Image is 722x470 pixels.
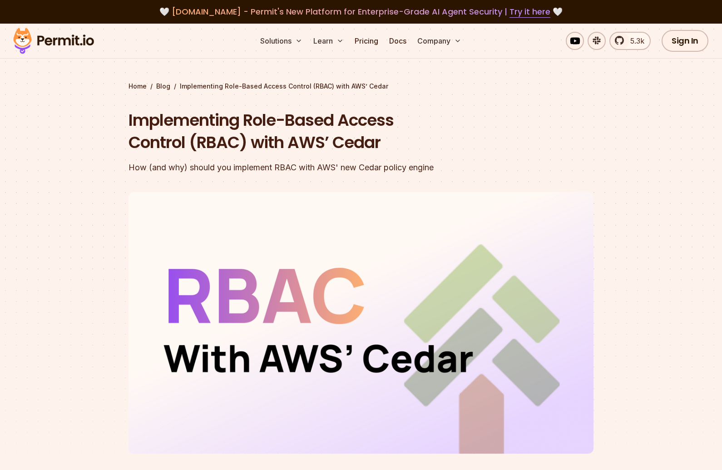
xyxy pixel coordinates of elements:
[351,32,382,50] a: Pricing
[662,30,708,52] a: Sign In
[129,82,593,91] div: / /
[172,6,550,17] span: [DOMAIN_NAME] - Permit's New Platform for Enterprise-Grade AI Agent Security |
[257,32,306,50] button: Solutions
[129,161,477,174] div: How (and why) should you implement RBAC with AWS' new Cedar policy engine
[625,35,644,46] span: 5.3k
[9,25,98,56] img: Permit logo
[22,5,700,18] div: 🤍 🤍
[310,32,347,50] button: Learn
[129,82,147,91] a: Home
[156,82,170,91] a: Blog
[129,192,593,454] img: Implementing Role-Based Access Control (RBAC) with AWS’ Cedar
[609,32,651,50] a: 5.3k
[414,32,465,50] button: Company
[386,32,410,50] a: Docs
[129,109,477,154] h1: Implementing Role-Based Access Control (RBAC) with AWS’ Cedar
[509,6,550,18] a: Try it here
